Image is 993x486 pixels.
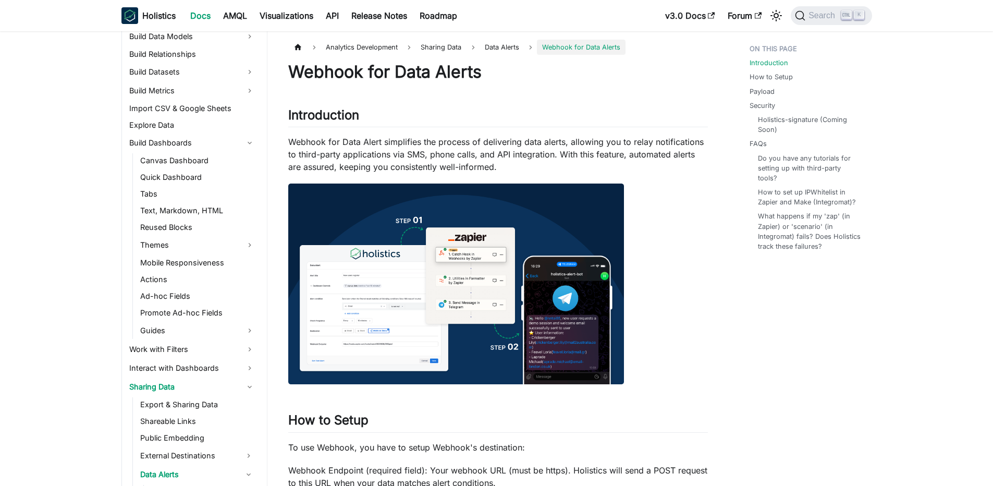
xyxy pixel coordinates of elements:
[137,203,258,218] a: Text, Markdown, HTML
[345,7,413,24] a: Release Notes
[758,153,862,184] a: Do you have any tutorials for setting up with third-party tools?
[137,237,258,253] a: Themes
[321,40,403,55] span: Analytics Development
[137,322,258,339] a: Guides
[239,447,258,464] button: Expand sidebar category 'External Destinations'
[137,256,258,270] a: Mobile Responsiveness
[126,135,258,151] a: Build Dashboards
[126,47,258,62] a: Build Relationships
[537,40,626,55] span: Webhook for Data Alerts
[126,101,258,116] a: Import CSV & Google Sheets
[137,272,258,287] a: Actions
[758,187,862,207] a: How to set up IPWhitelist in Zapier and Make (Integromat)?
[126,64,258,80] a: Build Datasets
[137,397,258,412] a: Export & Sharing Data
[184,7,217,24] a: Docs
[750,101,775,111] a: Security
[768,7,784,24] button: Switch between dark and light mode (currently light mode)
[750,58,788,68] a: Introduction
[137,431,258,445] a: Public Embedding
[288,441,708,454] p: To use Webhook, you have to setup Webhook's destination:
[126,341,258,358] a: Work with Filters
[854,10,864,20] kbd: K
[288,107,708,127] h2: Introduction
[413,7,463,24] a: Roadmap
[288,40,708,55] nav: Breadcrumbs
[137,447,239,464] a: External Destinations
[239,466,258,483] button: Collapse sidebar category 'Data Alerts'
[288,136,708,173] p: Webhook for Data Alert simplifies the process of delivering data alerts, allowing you to relay no...
[485,43,519,51] span: Data Alerts
[142,9,176,22] b: Holistics
[288,184,624,384] img: webhook.png
[805,11,841,20] span: Search
[791,6,872,25] button: Search (Ctrl+K)
[126,118,258,132] a: Explore Data
[121,7,176,24] a: HolisticsHolistics
[415,40,467,55] span: Sharing Data
[137,170,258,185] a: Quick Dashboard
[137,153,258,168] a: Canvas Dashboard
[137,220,258,235] a: Reused Blocks
[288,40,308,55] a: Home page
[137,414,258,429] a: Shareable Links
[320,7,345,24] a: API
[288,62,708,82] h1: Webhook for Data Alerts
[126,360,258,376] a: Interact with Dashboards
[253,7,320,24] a: Visualizations
[111,31,267,486] nav: Docs sidebar
[750,87,775,96] a: Payload
[659,7,721,24] a: v3.0 Docs
[137,466,239,483] a: Data Alerts
[758,115,862,135] a: Holistics-signature (Coming Soon)
[126,28,258,45] a: Build Data Models
[137,306,258,320] a: Promote Ad-hoc Fields
[721,7,768,24] a: Forum
[217,7,253,24] a: AMQL
[137,187,258,201] a: Tabs
[121,7,138,24] img: Holistics
[126,82,258,99] a: Build Metrics
[288,412,708,432] h2: How to Setup
[480,40,524,55] a: Data Alerts
[750,139,767,149] a: FAQs
[758,211,862,251] a: What happens if my 'zap' (in Zapier) or 'scenario' (in Integromat) fails? Does Holistics track th...
[137,289,258,303] a: Ad-hoc Fields
[750,72,793,82] a: How to Setup
[126,379,258,395] a: Sharing Data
